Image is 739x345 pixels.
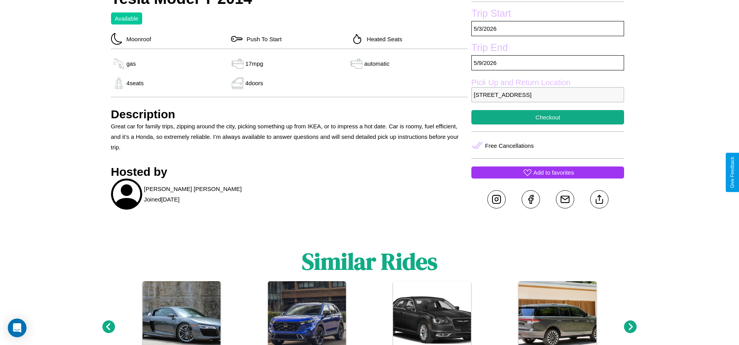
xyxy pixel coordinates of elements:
[144,184,242,194] p: [PERSON_NAME] [PERSON_NAME]
[144,194,180,205] p: Joined [DATE]
[471,8,624,21] label: Trip Start
[127,78,144,88] p: 4 seats
[230,58,245,70] img: gas
[730,157,735,188] div: Give Feedback
[302,245,437,277] h1: Similar Rides
[111,77,127,89] img: gas
[8,319,26,337] div: Open Intercom Messenger
[364,58,390,69] p: automatic
[245,58,263,69] p: 17 mpg
[230,77,245,89] img: gas
[471,55,624,70] p: 5 / 9 / 2026
[111,108,468,121] h3: Description
[111,58,127,70] img: gas
[111,165,468,179] h3: Hosted by
[471,42,624,55] label: Trip End
[471,110,624,124] button: Checkout
[127,58,136,69] p: gas
[245,78,263,88] p: 4 doors
[363,34,402,44] p: Heated Seats
[349,58,364,70] img: gas
[471,87,624,102] p: [STREET_ADDRESS]
[471,78,624,87] label: Pick Up and Return Location
[115,13,139,24] p: Available
[111,121,468,152] p: Great car for family trips, zipping around the city, picking something up from IKEA, or to impres...
[471,166,624,179] button: Add to favorites
[123,34,151,44] p: Moonroof
[243,34,282,44] p: Push To Start
[485,140,534,151] p: Free Cancellations
[471,21,624,36] p: 5 / 3 / 2026
[533,167,574,178] p: Add to favorites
